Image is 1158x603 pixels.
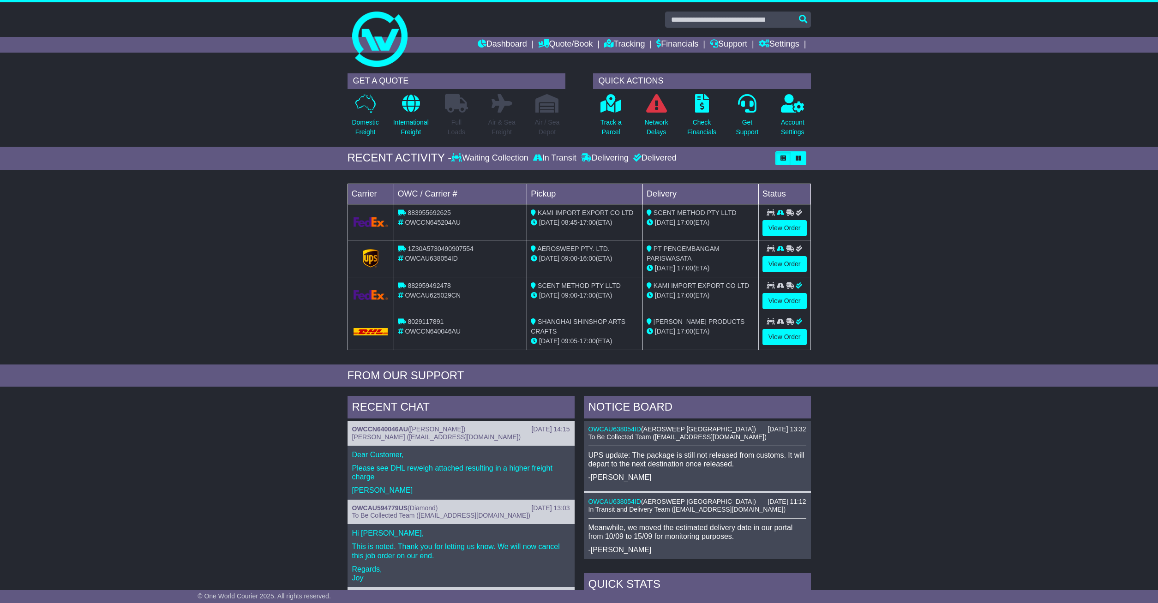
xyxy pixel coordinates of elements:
[642,184,758,204] td: Delivery
[631,153,677,163] div: Delivered
[762,220,807,236] a: View Order
[352,450,570,459] p: Dear Customer,
[348,396,575,421] div: RECENT CHAT
[600,118,622,137] p: Track a Parcel
[588,498,806,506] div: ( )
[408,245,473,252] span: 1Z30A5730490907554
[644,94,668,142] a: NetworkDelays
[677,264,693,272] span: 17:00
[354,217,388,227] img: GetCarrierServiceLogo
[408,282,450,289] span: 882959492478
[393,94,429,142] a: InternationalFreight
[687,94,717,142] a: CheckFinancials
[561,292,577,299] span: 09:00
[677,328,693,335] span: 17:00
[655,264,675,272] span: [DATE]
[654,282,749,289] span: KAMI IMPORT EXPORT CO LTD
[408,209,450,216] span: 883955692625
[531,153,579,163] div: In Transit
[604,37,645,53] a: Tracking
[445,118,468,137] p: Full Loads
[647,245,720,262] span: PT PENGEMBANGAM PARISWASATA
[405,292,461,299] span: OWCAU625029CN
[527,184,643,204] td: Pickup
[198,592,331,600] span: © One World Courier 2025. All rights reserved.
[348,151,452,165] div: RECENT ACTIVITY -
[531,254,639,263] div: - (ETA)
[768,498,806,506] div: [DATE] 11:12
[348,369,811,382] div: FROM OUR SUPPORT
[579,153,631,163] div: Delivering
[539,255,559,262] span: [DATE]
[451,153,530,163] div: Waiting Collection
[531,336,639,346] div: - (ETA)
[488,118,516,137] p: Air & Sea Freight
[351,94,379,142] a: DomesticFreight
[538,37,593,53] a: Quote/Book
[584,396,811,421] div: NOTICE BOARD
[352,464,570,481] p: Please see DHL reweigh attached resulting in a higher freight charge
[735,94,759,142] a: GetSupport
[531,504,570,512] div: [DATE] 13:03
[647,263,755,273] div: (ETA)
[352,504,570,512] div: ( )
[410,425,463,433] span: [PERSON_NAME]
[580,255,596,262] span: 16:00
[580,292,596,299] span: 17:00
[762,329,807,345] a: View Order
[394,184,527,204] td: OWC / Carrier #
[352,118,378,137] p: Domestic Freight
[531,425,570,433] div: [DATE] 14:15
[588,523,806,541] p: Meanwhile, we moved the estimated delivery date in our portal from 10/09 to 15/09 for monitoring ...
[655,328,675,335] span: [DATE]
[656,37,698,53] a: Financials
[352,504,408,512] a: OWCAU594779US
[580,337,596,345] span: 17:00
[538,209,633,216] span: KAMI IMPORT EXPORT CO LTD
[655,292,675,299] span: [DATE]
[654,318,745,325] span: [PERSON_NAME] PRODUCTS
[561,255,577,262] span: 09:00
[677,219,693,226] span: 17:00
[538,282,621,289] span: SCENT METHOD PTY LLTD
[561,219,577,226] span: 08:45
[539,219,559,226] span: [DATE]
[758,184,810,204] td: Status
[539,337,559,345] span: [DATE]
[588,545,806,554] p: -[PERSON_NAME]
[677,292,693,299] span: 17:00
[588,433,767,441] span: To Be Collected Team ([EMAIL_ADDRESS][DOMAIN_NAME])
[539,292,559,299] span: [DATE]
[348,184,394,204] td: Carrier
[405,219,461,226] span: OWCCN645204AU
[710,37,747,53] a: Support
[531,291,639,300] div: - (ETA)
[352,486,570,495] p: [PERSON_NAME]
[588,498,641,505] a: OWCAU638054ID
[762,293,807,309] a: View Order
[687,118,716,137] p: Check Financials
[531,318,625,335] span: SHANGHAI SHINSHOP ARTS CRAFTS
[352,542,570,560] p: This is noted. Thank you for letting us know. We will now cancel this job order on our end.
[588,425,806,433] div: ( )
[588,506,786,513] span: In Transit and Delivery Team ([EMAIL_ADDRESS][DOMAIN_NAME])
[408,318,444,325] span: 8029117891
[584,573,811,598] div: Quick Stats
[410,504,436,512] span: Diamond
[352,433,521,441] span: [PERSON_NAME] ([EMAIL_ADDRESS][DOMAIN_NAME])
[736,118,758,137] p: Get Support
[535,118,560,137] p: Air / Sea Depot
[537,245,609,252] span: AEROSWEEP PTY. LTD.
[531,218,639,227] div: - (ETA)
[780,94,805,142] a: AccountSettings
[643,498,754,505] span: AEROSWEEP [GEOGRAPHIC_DATA]
[655,219,675,226] span: [DATE]
[759,37,799,53] a: Settings
[363,249,378,268] img: GetCarrierServiceLogo
[478,37,527,53] a: Dashboard
[354,328,388,335] img: DHL.png
[580,219,596,226] span: 17:00
[593,73,811,89] div: QUICK ACTIONS
[352,425,408,433] a: OWCCN640046AU
[352,425,570,433] div: ( )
